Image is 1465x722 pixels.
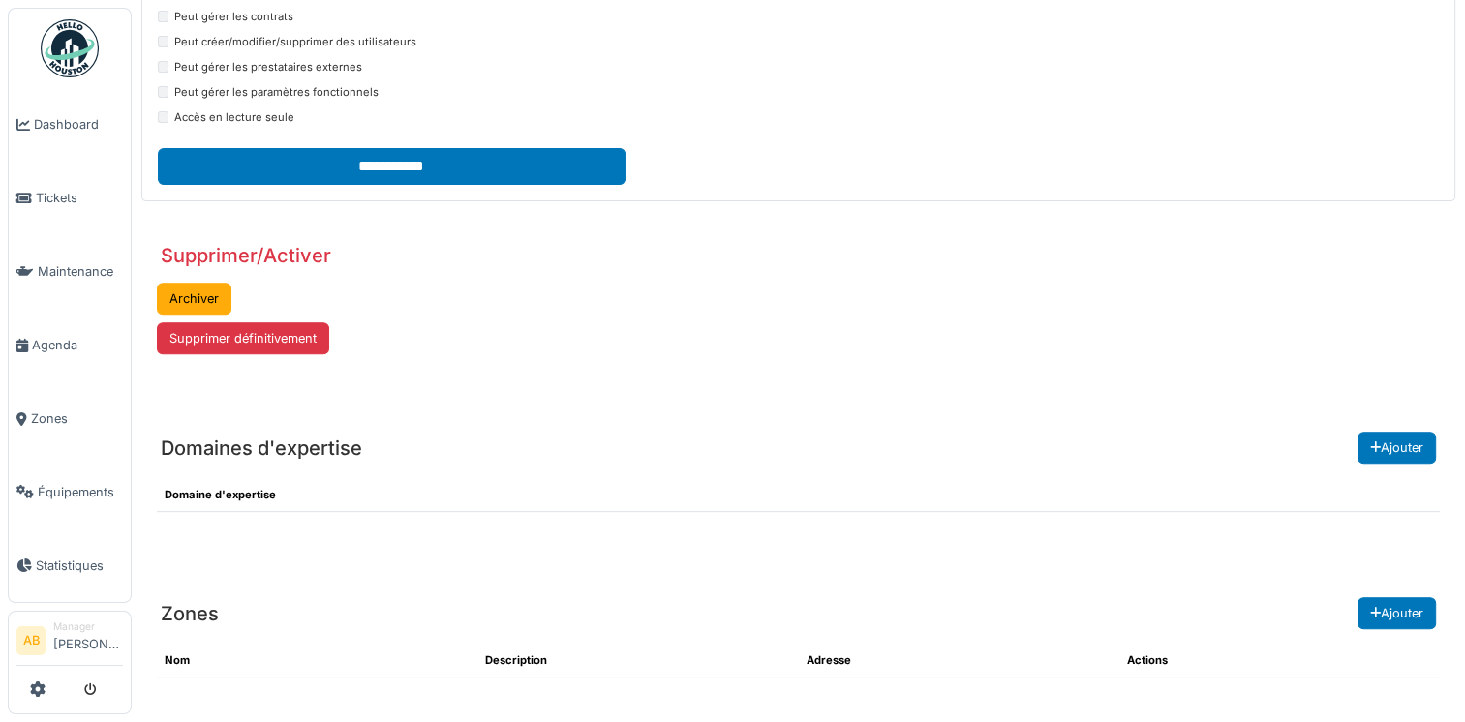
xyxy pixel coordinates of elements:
a: Statistiques [9,528,131,602]
li: [PERSON_NAME] [53,619,123,661]
h3: Zones [161,602,219,625]
a: Équipements [9,455,131,528]
button: Ajouter [1358,432,1436,464]
a: Zones [9,382,131,456]
a: AB Manager[PERSON_NAME] [16,619,123,666]
label: Peut créer/modifier/supprimer des utilisateurs [174,34,416,50]
button: Archiver [157,283,231,315]
th: Adresse [799,645,1119,677]
button: Supprimer définitivement [157,322,329,354]
span: Zones [31,409,123,428]
span: Maintenance [38,262,123,281]
span: Statistiques [36,557,123,575]
span: Tickets [36,189,123,207]
li: AB [16,626,46,655]
th: Actions [1119,645,1440,677]
img: Badge_color-CXgf-gQk.svg [41,19,99,77]
button: Ajouter [1358,597,1436,629]
span: Équipements [38,483,123,501]
h3: Supprimer/Activer [161,244,331,267]
label: Peut gérer les paramètres fonctionnels [174,84,379,101]
a: Dashboard [9,88,131,162]
div: Manager [53,619,123,634]
label: Accès en lecture seule [174,109,294,126]
label: Peut gérer les contrats [174,9,293,25]
span: Dashboard [34,115,123,134]
a: Agenda [9,309,131,382]
h3: Domaines d'expertise [161,436,362,460]
a: Maintenance [9,235,131,309]
th: Description [477,645,798,677]
label: Peut gérer les prestataires externes [174,59,362,75]
span: Agenda [32,336,123,354]
th: Nom [157,645,477,677]
a: Tickets [9,162,131,235]
th: Domaine d'expertise [157,479,1440,511]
